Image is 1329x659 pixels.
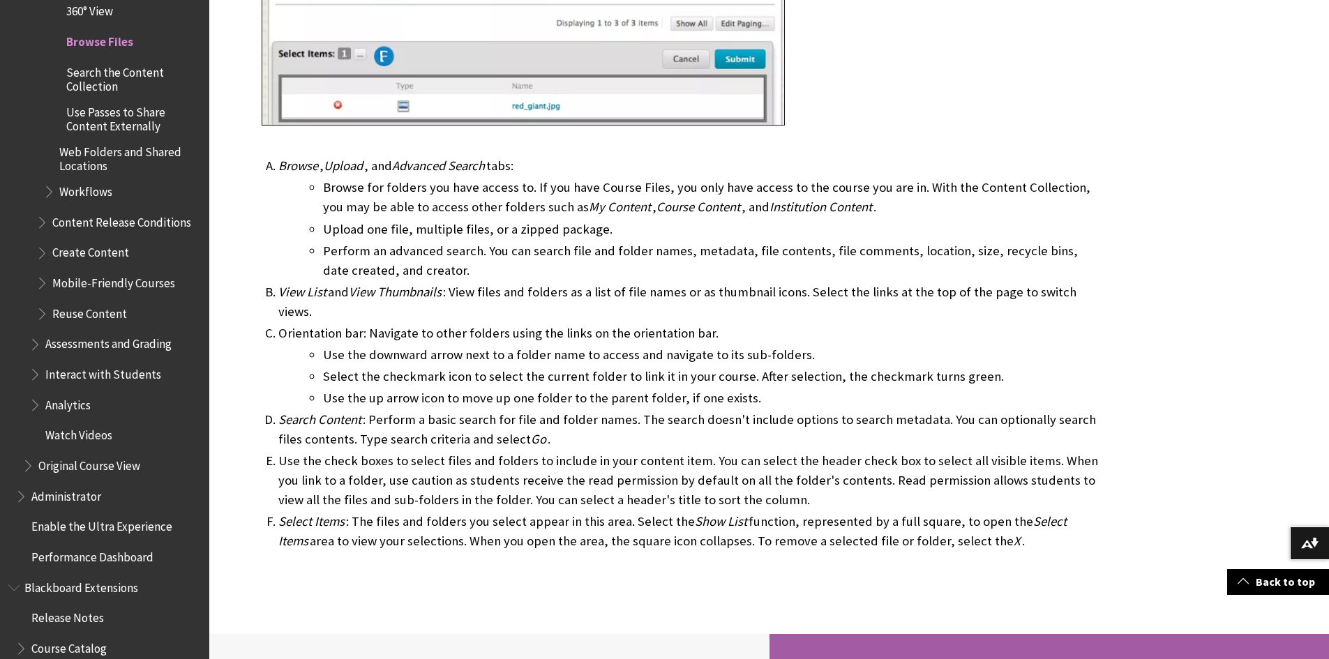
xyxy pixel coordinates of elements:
[38,454,140,473] span: Original Course View
[45,424,112,443] span: Watch Videos
[656,199,740,215] span: Course Content
[392,158,485,174] span: Advanced Search
[31,515,172,534] span: Enable the Ultra Experience
[52,271,175,290] span: Mobile-Friendly Courses
[278,158,318,174] span: Browse
[52,302,127,321] span: Reuse Content
[52,241,129,260] span: Create Content
[323,345,1099,365] li: Use the downward arrow next to a folder name to access and navigate to its sub-folders.
[323,367,1099,386] li: Select the checkmark icon to select the current folder to link it in your course. After selection...
[45,393,91,412] span: Analytics
[324,158,363,174] span: Upload
[66,30,133,49] span: Browse Files
[278,284,326,300] span: View List
[278,156,1099,280] li: , , and tabs:
[31,545,153,564] span: Performance Dashboard
[31,607,104,626] span: Release Notes
[278,411,361,427] span: Search Content
[1014,533,1021,549] span: X
[1227,569,1329,595] a: Back to top
[45,363,161,381] span: Interact with Students
[278,324,1099,408] li: Orientation bar: Navigate to other folders using the links on the orientation bar.
[278,513,345,529] span: Select Items
[323,178,1099,217] li: Browse for folders you have access to. If you have Course Files, you only have access to the cour...
[24,576,138,595] span: Blackboard Extensions
[31,485,101,503] span: Administrator
[531,431,546,447] span: Go
[278,513,1067,549] span: Select Items
[31,637,107,656] span: Course Catalog
[278,282,1099,321] li: and : View files and folders as a list of file names or as thumbnail icons. Select the links at t...
[769,199,872,215] span: Institution Content
[323,220,1099,239] li: Upload one file, multiple files, or a zipped package.
[695,513,747,529] span: Show List
[66,100,200,133] span: Use Passes to Share Content Externally
[52,211,191,229] span: Content Release Conditions
[59,180,112,199] span: Workflows
[278,512,1099,551] li: : The files and folders you select appear in this area. Select the function, represented by a ful...
[278,410,1099,449] li: : Perform a basic search for file and folder names. The search doesn't include options to search ...
[278,451,1099,510] li: Use the check boxes to select files and folders to include in your content item. You can select t...
[323,388,1099,408] li: Use the up arrow icon to move up one folder to the parent folder, if one exists.
[589,199,651,215] span: My Content
[349,284,442,300] span: View Thumbnails
[45,333,172,351] span: Assessments and Grading
[66,61,200,93] span: Search the Content Collection
[323,241,1099,280] li: Perform an advanced search. You can search file and folder names, metadata, file contents, file c...
[59,140,200,173] span: Web Folders and Shared Locations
